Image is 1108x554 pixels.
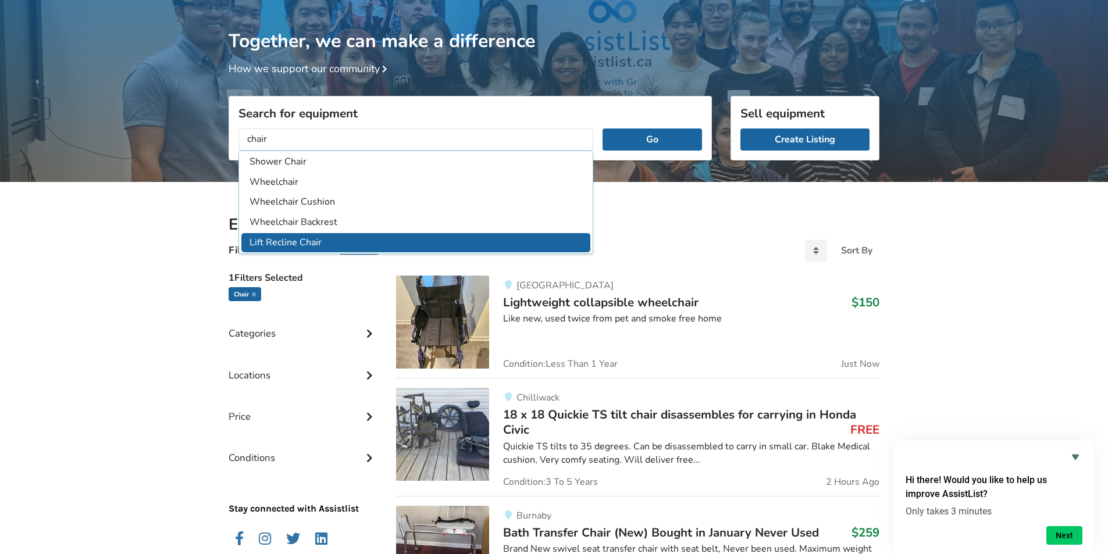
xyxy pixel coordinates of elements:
[850,422,879,437] h3: FREE
[906,473,1082,501] h2: Hi there! Would you like to help us improve AssistList?
[229,62,391,76] a: How we support our community
[241,192,590,212] li: Wheelchair Cushion
[852,525,879,540] h3: $259
[841,246,872,255] div: Sort By
[1046,526,1082,545] button: Next question
[503,312,879,326] div: Like new, used twice from pet and smoke free home
[396,378,879,496] a: mobility-18 x 18 quickie ts tilt chair disassembles for carrying in honda civicChilliwack18 x 18 ...
[241,213,590,232] li: Wheelchair Backrest
[740,128,870,151] a: Create Listing
[503,524,819,541] span: Bath Transfer Chair (New) Bought in January Never Used
[229,287,261,301] div: chair
[841,359,879,369] span: Just Now
[229,215,879,235] h2: Equipment Listings
[241,152,590,171] li: Shower Chair
[229,428,377,470] div: Conditions
[503,294,699,310] span: Lightweight collapsible wheelchair
[740,106,870,121] h3: Sell equipment
[503,440,879,467] div: Quickie TS tilts to 35 degrees. Can be disassembled to carry in small car. Blake Medical cushion,...
[238,106,702,121] h3: Search for equipment
[229,266,377,287] h5: 1 Filters Selected
[396,388,489,481] img: mobility-18 x 18 quickie ts tilt chair disassembles for carrying in honda civic
[852,295,879,310] h3: $150
[229,244,258,257] h4: Filters
[516,279,614,292] span: [GEOGRAPHIC_DATA]
[241,173,590,192] li: Wheelchair
[826,477,879,487] span: 2 Hours Ago
[229,346,377,387] div: Locations
[516,509,551,522] span: Burnaby
[503,477,598,487] span: Condition: 3 To 5 Years
[603,128,702,151] button: Go
[503,406,856,438] span: 18 x 18 Quickie TS tilt chair disassembles for carrying in Honda Civic
[340,244,378,257] u: Clear All
[229,387,377,428] div: Price
[516,391,560,404] span: Chilliwack
[1068,450,1082,464] button: Hide survey
[238,128,593,151] input: I am looking for...
[229,304,377,345] div: Categories
[503,359,618,369] span: Condition: Less Than 1 Year
[906,506,1082,517] p: Only takes 3 minutes
[396,276,489,369] img: mobility-lightweight collapsible wheelchair
[906,450,1082,545] div: Hi there! Would you like to help us improve AssistList?
[229,470,377,516] p: Stay connected with Assistlist
[241,233,590,252] li: Lift Recline Chair
[396,276,879,378] a: mobility-lightweight collapsible wheelchair[GEOGRAPHIC_DATA]Lightweight collapsible wheelchair$15...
